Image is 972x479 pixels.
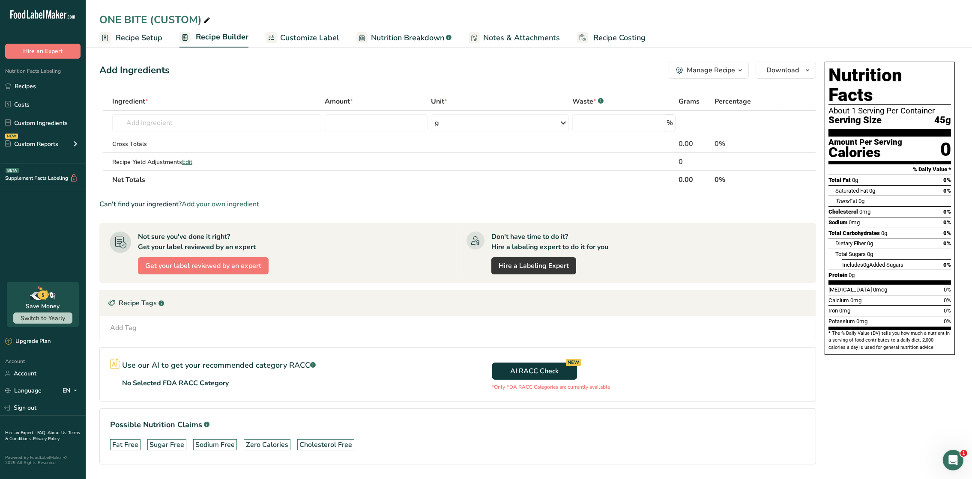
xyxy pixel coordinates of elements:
button: Download [756,62,816,79]
div: Cholesterol Free [299,440,352,450]
div: Fat Free [112,440,138,450]
span: 0g [867,240,873,247]
span: 0% [943,177,951,183]
span: Unit [431,96,447,107]
span: 45g [934,115,951,126]
input: Add Ingredient [112,114,321,131]
span: 0% [943,230,951,236]
span: 0g [869,187,875,194]
span: Fat [835,198,857,204]
div: Upgrade Plan [5,337,51,346]
span: Amount [325,96,353,107]
div: g [435,118,439,128]
span: 0% [943,219,951,226]
div: BETA [6,168,19,173]
i: Trans [835,198,849,204]
span: Grams [679,96,700,107]
span: 0g [858,198,864,204]
span: 0mg [839,307,850,314]
div: Add Tag [110,323,137,333]
span: 0mg [856,318,867,324]
span: 0% [944,307,951,314]
a: Customize Label [266,28,339,48]
span: Ingredient [112,96,148,107]
span: Recipe Costing [593,32,646,44]
div: Amount Per Serving [828,138,902,146]
span: Protein [828,272,847,278]
span: Edit [182,158,192,166]
span: AI RACC Check [510,366,559,376]
a: Terms & Conditions . [5,430,80,442]
span: Includes Added Sugars [842,262,903,268]
div: Calories [828,146,902,159]
span: 1 [960,450,967,457]
p: No Selected FDA RACC Category [122,378,229,388]
span: Sodium [828,219,847,226]
span: Calcium [828,297,849,303]
span: Total Fat [828,177,851,183]
span: 0% [943,240,951,247]
span: 0g [863,262,869,268]
span: Get your label reviewed by an expert [145,261,261,271]
div: Recipe Yield Adjustments [112,158,321,167]
a: About Us . [48,430,68,436]
p: *Only FDA RACC Categories are currently available [492,383,610,391]
span: 0% [943,262,951,268]
span: Recipe Setup [116,32,162,44]
th: Net Totals [111,170,677,188]
span: 0g [867,251,873,257]
th: 0% [713,170,784,188]
div: Sodium Free [195,440,235,450]
div: NEW [566,359,581,366]
span: Total Carbohydrates [828,230,880,236]
span: 0mg [859,208,870,215]
a: Recipe Costing [577,28,646,48]
span: 0% [943,208,951,215]
div: Manage Recipe [687,65,735,75]
span: 0mcg [873,286,887,293]
span: Saturated Fat [835,187,868,194]
span: Cholesterol [828,208,858,215]
span: 0% [943,187,951,194]
a: Hire an Expert . [5,430,36,436]
a: FAQ . [37,430,48,436]
section: * The % Daily Value (DV) tells you how much a nutrient in a serving of food contributes to a dail... [828,330,951,351]
button: Manage Recipe [669,62,749,79]
button: AI RACC Check NEW [492,363,577,380]
div: Don't have time to do it? Hire a labeling expert to do it for you [491,232,608,252]
a: Hire a Labeling Expert [491,257,576,274]
iframe: Intercom live chat [943,450,963,470]
span: Notes & Attachments [483,32,560,44]
a: Language [5,383,42,398]
span: Download [766,65,799,75]
h1: Nutrition Facts [828,65,951,105]
div: Sugar Free [150,440,184,450]
div: Recipe Tags [100,290,816,316]
div: Save Money [26,302,60,311]
button: Switch to Yearly [13,312,72,324]
div: About 1 Serving Per Container [828,107,951,115]
span: Total Sugars [835,251,866,257]
div: Not sure you've done it right? Get your label reviewed by an expert [138,232,256,252]
span: Dietary Fiber [835,240,866,247]
span: 0mg [849,219,860,226]
span: Nutrition Breakdown [371,32,444,44]
div: ONE BITE (CUSTOM) [99,12,212,27]
section: % Daily Value * [828,164,951,175]
a: Nutrition Breakdown [356,28,452,48]
span: Percentage [715,96,751,107]
span: 0% [944,286,951,293]
a: Notes & Attachments [469,28,560,48]
div: Can't find your ingredient? [99,199,816,209]
div: Zero Calories [246,440,288,450]
span: Serving Size [828,115,882,126]
a: Privacy Policy [33,436,60,442]
span: Customize Label [280,32,339,44]
div: 0.00 [679,139,711,149]
span: Potassium [828,318,855,324]
div: 0 [679,157,711,167]
div: Waste [572,96,604,107]
div: Gross Totals [112,140,321,149]
span: Add your own ingredient [182,199,259,209]
div: EN [63,386,81,396]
